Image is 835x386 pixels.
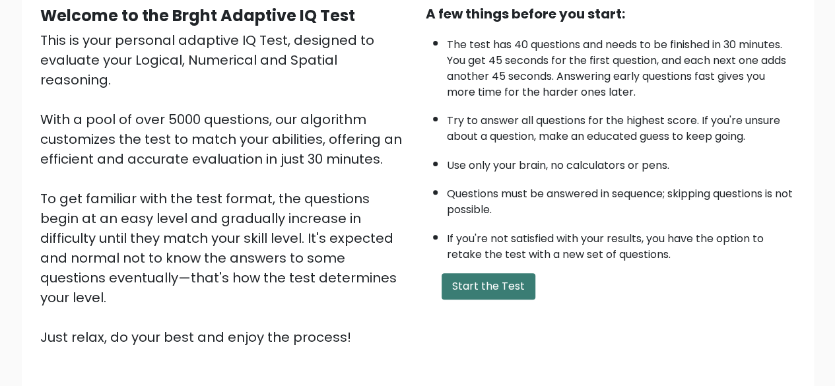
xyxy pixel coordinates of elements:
li: The test has 40 questions and needs to be finished in 30 minutes. You get 45 seconds for the firs... [447,30,795,100]
div: This is your personal adaptive IQ Test, designed to evaluate your Logical, Numerical and Spatial ... [40,30,410,347]
li: Use only your brain, no calculators or pens. [447,151,795,174]
b: Welcome to the Brght Adaptive IQ Test [40,5,355,26]
li: If you're not satisfied with your results, you have the option to retake the test with a new set ... [447,224,795,263]
li: Questions must be answered in sequence; skipping questions is not possible. [447,179,795,218]
div: A few things before you start: [426,4,795,24]
li: Try to answer all questions for the highest score. If you're unsure about a question, make an edu... [447,106,795,145]
button: Start the Test [442,273,535,300]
